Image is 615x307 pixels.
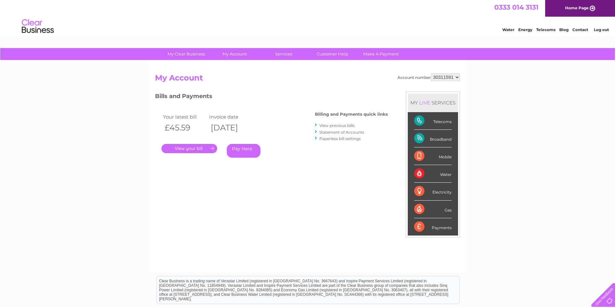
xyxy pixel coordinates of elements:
[209,48,261,60] a: My Account
[414,183,452,200] div: Electricity
[414,130,452,147] div: Broadband
[161,121,208,134] th: £45.59
[160,48,213,60] a: My Clear Business
[319,136,361,141] a: Paperless bill settings
[306,48,359,60] a: Customer Help
[494,3,538,11] a: 0333 014 3131
[536,27,555,32] a: Telecoms
[355,48,407,60] a: Make A Payment
[208,121,254,134] th: [DATE]
[319,130,364,135] a: Statement of Accounts
[161,112,208,121] td: Your latest bill
[414,165,452,183] div: Water
[315,112,388,117] h4: Billing and Payments quick links
[559,27,569,32] a: Blog
[161,144,217,153] a: .
[502,27,514,32] a: Water
[157,4,459,31] div: Clear Business is a trading name of Verastar Limited (registered in [GEOGRAPHIC_DATA] No. 3667643...
[414,201,452,218] div: Gas
[319,123,355,128] a: View previous bills
[257,48,310,60] a: Services
[594,27,609,32] a: Log out
[414,112,452,130] div: Telecoms
[408,94,458,112] div: MY SERVICES
[418,100,431,106] div: LIVE
[155,92,388,103] h3: Bills and Payments
[518,27,532,32] a: Energy
[414,218,452,236] div: Payments
[21,17,54,36] img: logo.png
[227,144,260,158] a: Pay Here
[414,147,452,165] div: Mobile
[398,73,460,81] div: Account number
[208,112,254,121] td: Invoice date
[572,27,588,32] a: Contact
[155,73,460,86] h2: My Account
